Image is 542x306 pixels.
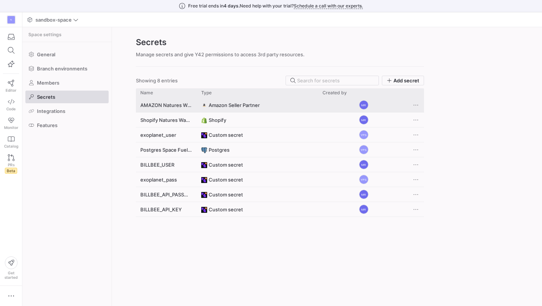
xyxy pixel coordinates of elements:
[136,142,197,157] div: Postgres Space Fuel Shop
[136,187,197,202] div: BILLBEE_API_PASSWORD
[28,32,62,37] span: Space settings
[8,163,15,167] span: PRs
[224,3,240,9] span: 4 days.
[136,202,424,217] div: Press SPACE to select this row.
[209,202,243,217] span: Custom secret
[25,91,109,103] a: Secrets
[201,192,207,198] img: undefined
[201,207,207,213] img: undefined
[136,113,424,127] div: Press SPACE to select this row.
[323,90,347,95] span: Created by
[209,143,230,157] span: Postgres
[5,168,17,174] span: Beta
[25,62,109,75] a: Branch environments
[4,271,18,280] span: Get started
[359,145,368,154] div: YPS
[359,175,368,184] div: YPS
[294,3,363,9] a: Schedule a call with our experts.
[188,3,363,9] span: Free trial ends in Need help with your trial?
[37,122,57,128] span: Features
[209,187,243,202] span: Custom secret
[201,162,207,168] img: undefined
[136,36,424,48] h2: Secrets
[6,88,16,92] span: Editor
[359,100,368,110] div: MR
[136,172,197,187] div: exoplanet_pass
[3,253,19,283] button: Getstarted
[136,202,197,217] div: BILLBEE_API_KEY
[201,117,207,123] img: undefined
[35,17,72,23] span: sandbox-space
[136,98,197,112] div: AMAZON Natures Way [GEOGRAPHIC_DATA]
[6,107,16,111] span: Code
[136,51,424,57] div: Manage secrets and give Y42 permissions to access 3rd party resources.
[359,115,368,124] div: MR
[359,190,368,199] div: MR
[4,144,18,148] span: Catalog
[393,78,419,83] span: Add secret
[136,142,424,157] div: Press SPACE to select this row.
[37,108,65,114] span: Integrations
[359,205,368,214] div: MR
[25,48,109,61] a: General
[201,104,207,107] img: undefined
[136,172,424,187] div: Press SPACE to select this row.
[209,158,243,172] span: Custom secret
[3,114,19,133] a: Monitor
[25,105,109,117] a: Integrations
[3,151,19,177] a: PRsBeta
[201,147,207,153] img: undefined
[140,90,153,95] span: Name
[209,128,243,142] span: Custom secret
[3,95,19,114] a: Code
[382,76,424,85] button: Add secret
[297,78,374,83] input: Search for secrets
[136,98,424,113] div: Press SPACE to select this row.
[136,157,197,172] div: BILLBEE_USER
[3,77,19,95] a: Editor
[136,127,197,142] div: exoplanet_user
[136,127,424,142] div: Press SPACE to select this row.
[25,15,80,25] button: sandbox-space
[37,94,55,100] span: Secrets
[3,133,19,151] a: Catalog
[201,177,207,183] img: undefined
[209,98,260,113] span: Amazon Seller Partner
[25,119,109,132] a: Features
[359,130,368,139] div: YPS
[25,76,109,89] a: Members
[37,80,59,86] span: Members
[37,51,55,57] span: General
[136,157,424,172] div: Press SPACE to select this row.
[201,132,207,138] img: undefined
[359,160,368,169] div: MR
[4,125,18,130] span: Monitor
[209,113,226,127] span: Shopify
[136,187,424,202] div: Press SPACE to select this row.
[136,78,178,83] div: Showing 8 entries
[37,66,87,72] span: Branch environments
[201,90,212,95] span: Type
[209,173,243,187] span: Custom secret
[7,16,15,23] div: N
[136,113,197,127] div: Shopify Natures Way [GEOGRAPHIC_DATA]
[3,13,19,26] a: N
